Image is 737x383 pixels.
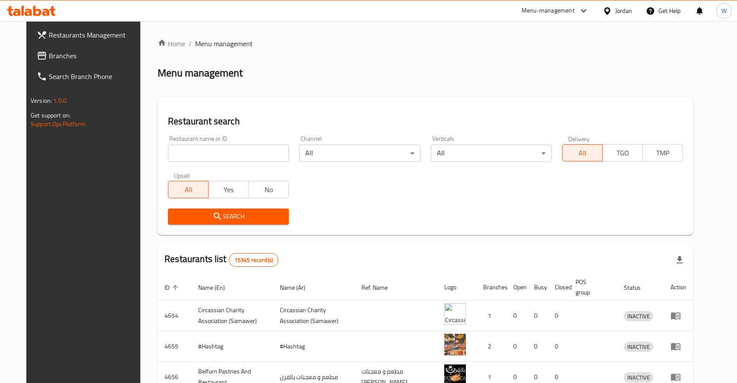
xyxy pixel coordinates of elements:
[615,6,632,16] div: Jordan
[49,30,142,40] span: Restaurants Management
[31,118,85,130] a: Support.OpsPlatform
[444,303,466,325] img: ​Circassian ​Charity ​Association​ (Samawer)
[506,301,527,331] td: 0
[31,110,70,121] span: Get support on:
[576,277,607,298] span: POS group
[548,274,569,301] th: Closed
[158,331,191,362] td: 4655
[671,341,686,351] div: Menu
[566,147,599,159] span: All
[172,184,205,196] span: All
[49,71,142,82] span: Search Branch Phone
[53,95,66,106] span: 1.0.0
[527,301,548,331] td: 0
[506,331,527,362] td: 0
[280,282,316,293] span: Name (Ar)
[602,144,643,161] button: TGO
[431,145,552,162] div: All
[506,274,527,301] th: Open
[168,145,289,162] input: Search for restaurant name or ID..
[624,342,653,352] span: INACTIVE
[168,209,289,225] button: Search
[476,301,506,331] td: 1
[248,181,289,198] button: No
[229,256,278,264] span: 15345 record(s)
[721,6,727,16] span: W
[158,66,243,80] h2: Menu management
[624,311,653,321] span: INACTIVE
[30,66,149,87] a: Search Branch Phone
[30,25,149,45] a: Restaurants Management
[299,145,420,162] div: All
[476,331,506,362] td: 2
[273,301,354,331] td: ​Circassian ​Charity ​Association​ (Samawer)
[669,250,690,270] div: Export file
[198,282,236,293] span: Name (En)
[624,282,652,293] span: Status
[548,331,569,362] td: 0
[624,342,653,352] div: INACTIVE
[437,274,476,301] th: Logo
[624,373,653,383] span: INACTIVE
[164,282,181,293] span: ID
[168,181,209,198] button: All
[174,172,190,178] label: Upsell
[273,331,354,362] td: #Hashtag
[671,310,686,321] div: Menu
[195,38,253,49] span: Menu management
[191,301,273,331] td: ​Circassian ​Charity ​Association​ (Samawer)
[522,6,575,16] div: Menu-management
[671,372,686,382] div: Menu
[49,51,142,61] span: Branches
[175,211,282,222] span: Search
[527,274,548,301] th: Busy
[30,45,149,66] a: Branches
[189,38,192,49] li: /
[476,274,506,301] th: Branches
[548,301,569,331] td: 0
[646,147,680,159] span: TMP
[158,301,191,331] td: 4654
[191,331,273,362] td: #Hashtag
[208,181,249,198] button: Yes
[568,136,590,142] label: Delivery
[444,334,466,355] img: #Hashtag
[31,95,52,106] span: Version:
[527,331,548,362] td: 0
[229,253,278,267] div: Total records count
[664,274,693,301] th: Action
[606,147,639,159] span: TGO
[164,253,278,267] h2: Restaurants list
[642,144,683,161] button: TMP
[158,38,693,49] nav: breadcrumb
[361,282,399,293] span: Ref. Name
[158,38,185,49] a: Home
[168,115,683,128] h2: Restaurant search
[252,184,285,196] span: No
[562,144,603,161] button: All
[212,184,245,196] span: Yes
